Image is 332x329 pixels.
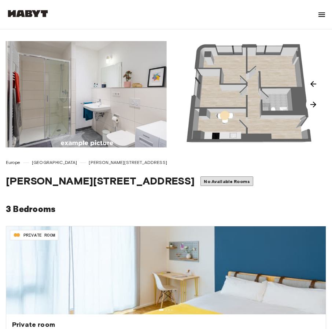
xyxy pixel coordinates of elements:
[6,226,326,314] img: Image of the room
[6,159,20,166] span: Europe
[32,159,77,166] span: [GEOGRAPHIC_DATA]
[204,179,250,184] span: No Available Rooms
[12,320,320,329] span: Private room
[23,232,55,238] span: PRIVATE ROOM
[7,41,167,147] img: image
[167,41,327,147] img: image
[6,175,195,187] span: [PERSON_NAME][STREET_ADDRESS]
[306,97,321,112] img: image-carousel-arrow
[89,159,167,166] span: [PERSON_NAME][STREET_ADDRESS]
[6,202,326,217] h6: 3 Bedrooms
[6,10,50,17] img: Habyt
[306,77,321,91] img: image-carousel-arrow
